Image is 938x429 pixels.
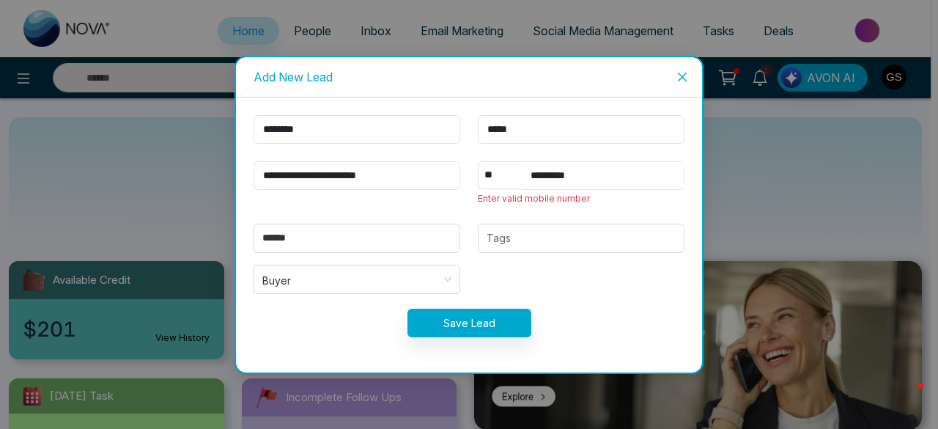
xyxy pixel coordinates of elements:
[662,57,702,97] button: Close
[407,309,531,337] button: Save Lead
[888,379,923,414] iframe: Intercom live chat
[478,193,590,204] span: Enter valid mobile number
[262,270,451,289] span: Buyer
[676,71,688,83] span: close
[254,69,684,85] div: Add New Lead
